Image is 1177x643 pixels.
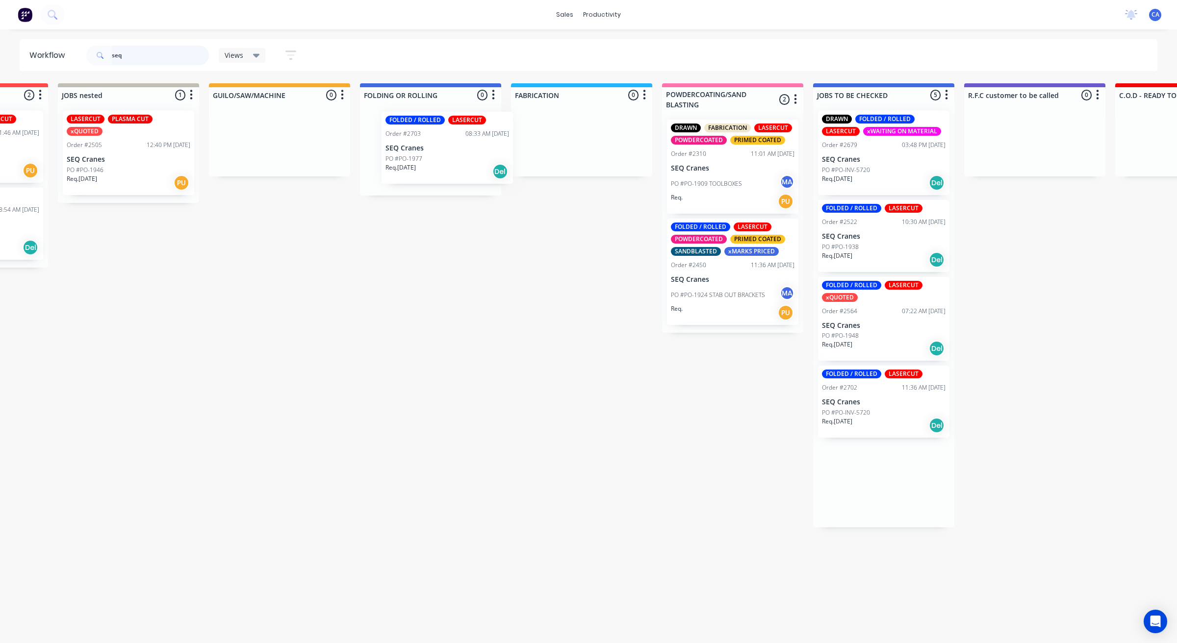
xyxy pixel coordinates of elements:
img: Factory [18,7,32,22]
input: Search for orders... [112,46,209,65]
span: CA [1151,10,1159,19]
div: Workflow [29,49,70,61]
div: Open Intercom Messenger [1144,610,1167,633]
span: Views [225,50,243,60]
div: productivity [578,7,626,22]
div: sales [551,7,578,22]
